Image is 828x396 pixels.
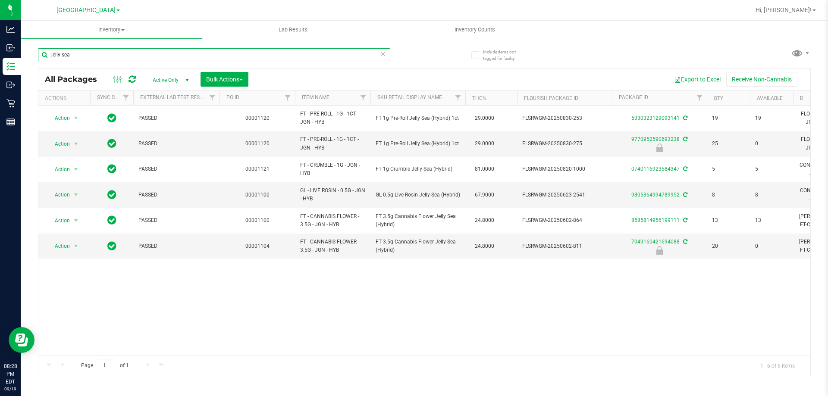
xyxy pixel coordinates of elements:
[47,138,70,150] span: Action
[4,362,17,386] p: 08:28 PM EDT
[21,21,202,39] a: Inventory
[267,26,319,34] span: Lab Results
[755,216,788,225] span: 13
[206,76,243,83] span: Bulk Actions
[138,165,214,173] span: PASSED
[756,6,812,13] span: Hi, [PERSON_NAME]!
[138,191,214,199] span: PASSED
[522,114,607,122] span: FLSRWGM-20250830-253
[753,359,802,372] span: 1 - 6 of 6 items
[451,90,465,105] a: Filter
[245,217,270,223] a: 00001100
[4,386,17,392] p: 09/19
[38,48,390,61] input: Search Package ID, Item Name, SKU, Lot or Part Number...
[245,243,270,249] a: 00001104
[712,191,745,199] span: 8
[712,165,745,173] span: 5
[611,143,708,152] div: Administrative Hold
[74,359,136,372] span: Page of 1
[45,95,87,101] div: Actions
[202,21,384,39] a: Lab Results
[376,165,460,173] span: FT 1g Crumble Jelly Sea (Hybrid)
[245,192,270,198] a: 00001100
[47,112,70,124] span: Action
[483,49,526,62] span: Include items not tagged for facility
[47,215,70,227] span: Action
[99,359,114,372] input: 1
[6,99,15,108] inline-svg: Retail
[755,242,788,250] span: 0
[45,75,106,84] span: All Packages
[726,72,797,87] button: Receive Non-Cannabis
[245,166,270,172] a: 00001121
[631,217,680,223] a: 8585814956199111
[682,217,687,223] span: Sync from Compliance System
[300,110,365,126] span: FT - PRE-ROLL - 1G - 1CT - JGN - HYB
[205,90,220,105] a: Filter
[138,216,214,225] span: PASSED
[714,95,723,101] a: Qty
[6,118,15,126] inline-svg: Reports
[443,26,507,34] span: Inventory Counts
[757,95,783,101] a: Available
[524,95,578,101] a: Flourish Package ID
[245,140,270,147] a: 00001120
[682,239,687,245] span: Sync from Compliance System
[755,191,788,199] span: 8
[755,165,788,173] span: 5
[631,166,680,172] a: 0740116923584347
[682,166,687,172] span: Sync from Compliance System
[56,6,116,14] span: [GEOGRAPHIC_DATA]
[470,189,499,201] span: 67.9000
[71,112,82,124] span: select
[107,163,116,175] span: In Sync
[470,214,499,227] span: 24.8000
[71,240,82,252] span: select
[201,72,248,87] button: Bulk Actions
[138,140,214,148] span: PASSED
[522,191,607,199] span: FLSRWGM-20250623-2541
[470,112,499,125] span: 29.0000
[470,163,499,175] span: 81.0000
[245,115,270,121] a: 00001120
[6,62,15,71] inline-svg: Inventory
[522,216,607,225] span: FLSRWGM-20250602-864
[668,72,726,87] button: Export to Excel
[138,242,214,250] span: PASSED
[682,136,687,142] span: Sync from Compliance System
[107,214,116,226] span: In Sync
[107,112,116,124] span: In Sync
[107,240,116,252] span: In Sync
[380,48,386,59] span: Clear
[376,212,460,229] span: FT 3.5g Cannabis Flower Jelly Sea (Hybrid)
[119,90,133,105] a: Filter
[472,95,486,101] a: THC%
[9,327,34,353] iframe: Resource center
[631,136,680,142] a: 9770952590693238
[376,140,460,148] span: FT 1g Pre-Roll Jelly Sea (Hybrid) 1ct
[6,81,15,89] inline-svg: Outbound
[631,239,680,245] a: 7049160421694088
[376,191,460,199] span: GL 0.5g Live Rosin Jelly Sea (Hybrid)
[107,137,116,150] span: In Sync
[302,94,329,100] a: Item Name
[138,114,214,122] span: PASSED
[522,165,607,173] span: FLSRWGM-20250820-1000
[377,94,442,100] a: Sku Retail Display Name
[21,26,202,34] span: Inventory
[300,238,365,254] span: FT - CANNABIS FLOWER - 3.5G - JGN - HYB
[712,114,745,122] span: 19
[47,189,70,201] span: Action
[755,114,788,122] span: 19
[755,140,788,148] span: 0
[300,212,365,229] span: FT - CANNABIS FLOWER - 3.5G - JGN - HYB
[300,187,365,203] span: GL - LIVE ROSIN - 0.5G - JGN - HYB
[631,115,680,121] a: 5330323129093141
[470,240,499,253] span: 24.8000
[107,189,116,201] span: In Sync
[611,246,708,255] div: Administrative Hold
[281,90,295,105] a: Filter
[522,242,607,250] span: FLSRWGM-20250602-811
[6,44,15,52] inline-svg: Inbound
[71,189,82,201] span: select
